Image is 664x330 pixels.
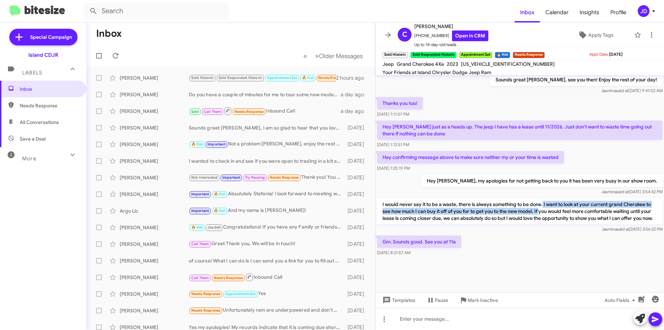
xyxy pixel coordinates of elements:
[20,86,79,92] span: Inbox
[452,30,488,41] a: Open in CRM
[605,294,638,306] span: Auto Fields
[20,102,79,109] span: Needs Response
[191,292,221,296] span: Needs Response
[344,207,370,214] div: [DATE]
[599,294,643,306] button: Auto Fields
[120,307,189,314] div: [PERSON_NAME]
[189,140,344,148] div: Not a problem [PERSON_NAME], enjoy the rest of your weeK!
[120,291,189,297] div: [PERSON_NAME]
[120,241,189,248] div: [PERSON_NAME]
[191,276,209,280] span: Call Them
[225,292,256,296] span: Appointment Set
[411,52,456,58] small: Sold Responded Historic
[189,223,344,231] div: Congratulations! If you have any Family or friends to refer us to That will be greatly Appreciated!
[382,61,394,67] span: Jeep
[120,274,189,281] div: [PERSON_NAME]
[344,274,370,281] div: [DATE]
[120,158,189,164] div: [PERSON_NAME]
[376,294,421,306] button: Templates
[189,273,344,282] div: Inbound Call
[204,109,222,114] span: Call Them
[447,61,458,67] span: 2023
[189,91,341,98] div: Do you have a couple of minutes for me to tour some new models, we can go over some new leases, a...
[30,34,72,41] span: Special Campaign
[207,225,221,230] span: Jaydah
[189,124,344,131] div: Sounds great [PERSON_NAME], I am so glad to hear that you love it! If you would like, we could co...
[234,109,264,114] span: Needs Response
[421,294,454,306] button: Pause
[377,250,411,255] span: [DATE] 8:21:57 AM
[28,52,58,59] div: Island CDJR
[344,307,370,314] div: [DATE]
[311,49,367,63] button: Next
[344,174,370,181] div: [DATE]
[382,52,408,58] small: Sold Historic
[214,208,225,213] span: 🔥 Hot
[191,308,221,313] span: Needs Response
[214,192,225,196] span: 🔥 Hot
[222,175,240,180] span: Important
[402,29,407,40] span: C
[617,226,629,232] span: said at
[191,225,203,230] span: 🔥 Hot
[189,257,344,264] div: of course! What I can do is I can send you a link for you to fill out since I haven't seen the ca...
[96,28,122,39] h1: Inbox
[22,70,42,76] span: Labels
[189,306,344,314] div: Unfortunately ram are underpowered and don't want to give up my 8 cylinder for a 6 big truck smal...
[414,41,488,48] span: Up to 14-day-old leads
[377,112,409,117] span: [DATE] 1:11:57 PM
[189,207,344,215] div: And my name is [PERSON_NAME]!
[189,107,341,115] div: Inbound Call
[344,224,370,231] div: [DATE]
[377,97,423,109] p: Thanks you too!
[459,52,492,58] small: Appointment Set
[120,224,189,231] div: [PERSON_NAME]
[20,119,59,126] span: All Conversations
[381,294,415,306] span: Templates
[377,235,461,248] p: Gm. Sounds good. See you at 11a
[602,226,663,232] span: Jasmina [DATE] 3:56:22 PM
[344,291,370,297] div: [DATE]
[191,175,218,180] span: Not-Interested
[189,173,344,181] div: Thank you! You do the same!
[319,52,363,60] span: Older Messages
[397,61,444,67] span: Grand Cherokee 4Xe
[540,2,574,23] a: Calendar
[189,190,344,198] div: Absolutely Stefania! I look forward to meeting with you then!
[377,198,663,224] p: I would never say it to be a waste, there is always something to be done. I want to look at your ...
[341,108,370,115] div: a day ago
[377,166,410,171] span: [DATE] 1:25:19 PM
[9,29,77,45] a: Special Campaign
[421,175,663,187] p: Hey [PERSON_NAME], my apologies for not getting back to you it has been very busy in our show room.
[589,52,609,57] span: Appt Date:
[560,29,631,41] button: Apply Tags
[120,74,189,81] div: [PERSON_NAME]
[574,2,605,23] a: Insights
[336,74,370,81] div: 2 hours ago
[617,189,629,194] span: said at
[120,207,189,214] div: Argo Llc
[318,75,348,80] span: Needs Response
[382,69,491,75] span: Your Friends at Island Chrysler Dodge Jeep Ram
[189,158,344,164] div: I wanted to check in and see if you were open to trading in a bit early!
[191,242,209,246] span: Call Them
[344,158,370,164] div: [DATE]
[267,75,297,80] span: Appointment Set
[120,91,189,98] div: [PERSON_NAME]
[219,75,262,80] span: Sold Responded Historic
[435,294,448,306] span: Pause
[191,75,214,80] span: Sold Historic
[303,52,307,60] span: «
[191,142,203,146] span: 🔥 Hot
[302,75,314,80] span: 🔥 Hot
[638,5,649,17] div: JD
[84,3,229,19] input: Search
[344,191,370,198] div: [DATE]
[120,108,189,115] div: [PERSON_NAME]
[120,124,189,131] div: [PERSON_NAME]
[605,2,632,23] a: Profile
[20,135,46,142] span: Save a Deal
